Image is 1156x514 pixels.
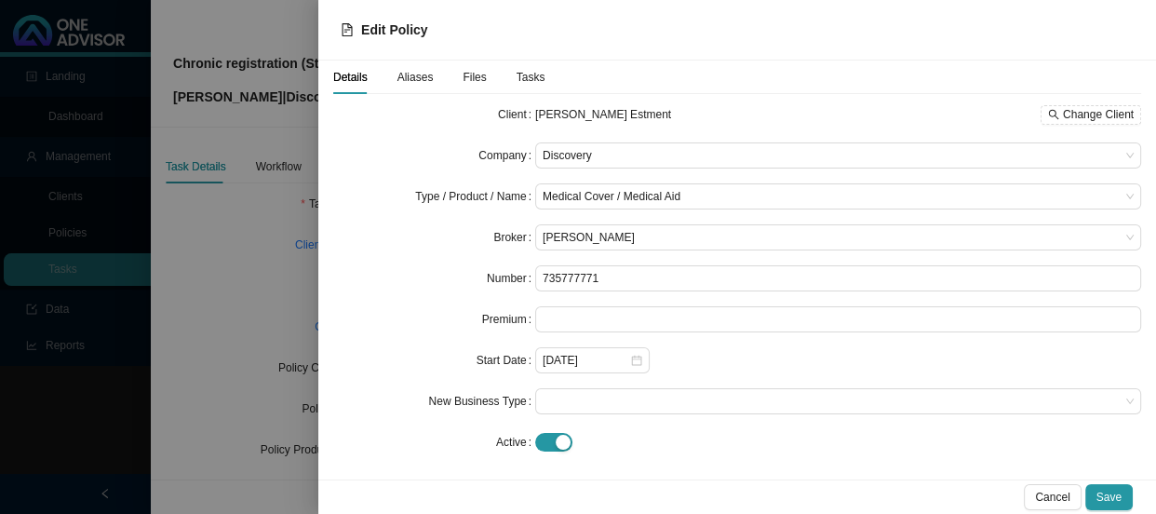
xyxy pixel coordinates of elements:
label: Client [498,101,535,128]
label: Premium [482,306,535,332]
label: Number [487,265,535,291]
span: Tasks [517,72,545,83]
span: Change Client [1063,105,1134,124]
label: Start Date [477,347,535,373]
input: Select date [543,351,629,370]
span: Details [333,72,368,83]
label: Broker [493,224,535,250]
span: Medical Cover / Medical Aid [543,184,1134,209]
span: search [1048,109,1059,120]
span: Joanne Bormann [543,225,1134,250]
button: Change Client [1041,105,1141,125]
button: Cancel [1024,484,1081,510]
span: [PERSON_NAME] Estment [535,108,671,121]
span: Discovery [543,143,1134,168]
label: Type / Product / Name [415,183,535,210]
span: file-text [341,23,354,36]
span: Files [463,72,486,83]
span: Aliases [397,72,434,83]
span: Cancel [1035,488,1069,507]
button: Save [1085,484,1133,510]
span: Edit Policy [361,22,428,37]
label: Company [478,142,535,169]
span: Save [1096,488,1122,507]
label: New Business Type [428,388,535,414]
label: Active [496,429,535,455]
